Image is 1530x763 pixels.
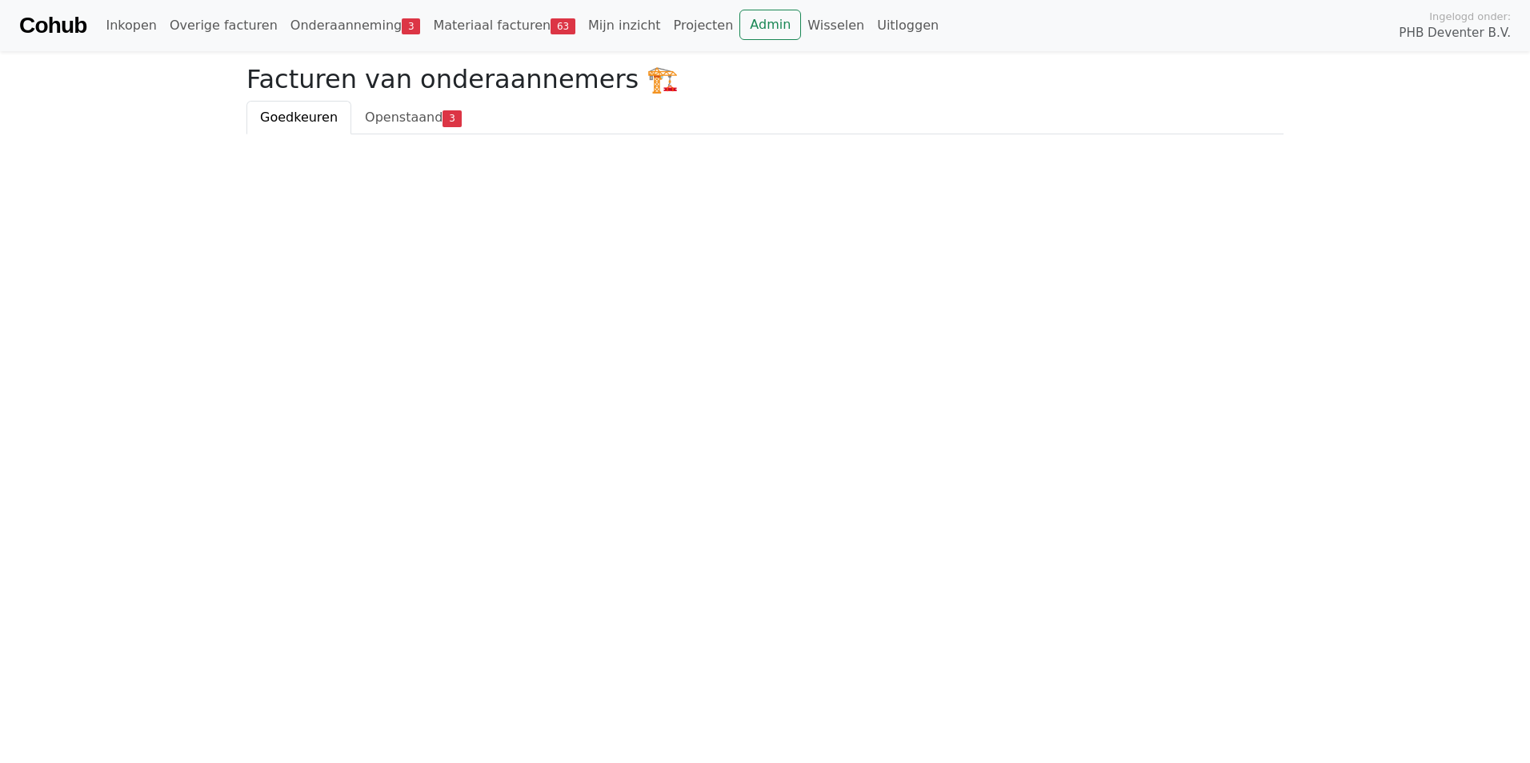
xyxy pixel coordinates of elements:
a: Admin [739,10,801,40]
a: Goedkeuren [246,101,351,134]
a: Projecten [667,10,740,42]
span: 3 [402,18,420,34]
span: 63 [551,18,575,34]
span: PHB Deventer B.V. [1399,24,1511,42]
a: Wisselen [801,10,871,42]
a: Overige facturen [163,10,284,42]
a: Materiaal facturen63 [427,10,582,42]
a: Uitloggen [871,10,945,42]
span: Openstaand [365,110,443,125]
span: Goedkeuren [260,110,338,125]
a: Mijn inzicht [582,10,667,42]
span: 3 [443,110,461,126]
a: Onderaanneming3 [284,10,427,42]
a: Openstaand3 [351,101,475,134]
h2: Facturen van onderaannemers 🏗️ [246,64,1284,94]
a: Cohub [19,6,86,45]
a: Inkopen [99,10,162,42]
span: Ingelogd onder: [1429,9,1511,24]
